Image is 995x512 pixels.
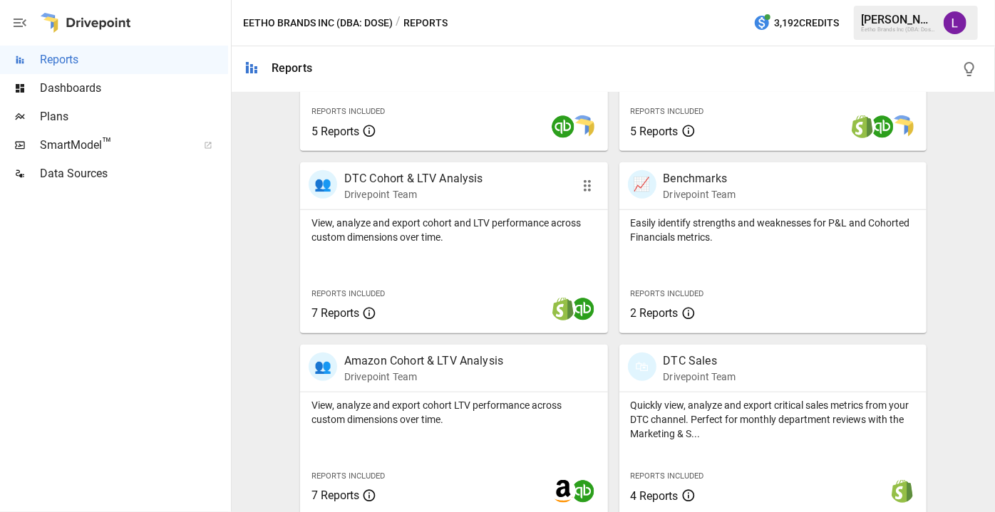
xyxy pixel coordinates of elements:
p: Drivepoint Team [344,370,503,384]
span: Reports Included [311,289,385,298]
img: smart model [572,115,594,138]
img: shopify [891,480,914,503]
span: Plans [40,108,228,125]
img: shopify [552,298,574,320]
span: Reports Included [311,107,385,116]
span: 5 Reports [311,125,359,138]
p: Easily identify strengths and weaknesses for P&L and Cohorted Financials metrics. [631,216,916,244]
span: Reports Included [631,107,704,116]
div: 📈 [628,170,656,199]
span: ™ [102,135,112,152]
div: / [396,14,401,32]
p: Drivepoint Team [664,187,736,202]
span: Data Sources [40,165,228,182]
span: 3,192 Credits [774,14,839,32]
img: Libby Knowles [944,11,966,34]
span: SmartModel [40,137,188,154]
span: Reports [40,51,228,68]
p: Drivepoint Team [344,187,483,202]
img: quickbooks [572,480,594,503]
span: Reports Included [631,289,704,298]
div: 🛍 [628,352,656,381]
p: DTC Sales [664,352,736,370]
div: Eetho Brands Inc (DBA: Dose) [861,26,935,33]
span: Reports Included [631,471,704,481]
img: quickbooks [572,298,594,320]
span: 4 Reports [631,489,679,503]
span: Dashboards [40,80,228,97]
button: Eetho Brands Inc (DBA: Dose) [243,14,393,32]
span: 7 Reports [311,489,359,502]
img: quickbooks [871,115,894,138]
p: Quickly view, analyze and export critical sales metrics from your DTC channel. Perfect for monthl... [631,398,916,441]
span: 5 Reports [631,125,679,138]
img: quickbooks [552,115,574,138]
img: smart model [891,115,914,138]
span: 2 Reports [631,306,679,320]
div: 👥 [309,352,337,381]
img: shopify [851,115,874,138]
p: Benchmarks [664,170,736,187]
div: [PERSON_NAME] [861,13,935,26]
span: Reports Included [311,471,385,481]
button: 3,192Credits [748,10,845,36]
p: View, analyze and export cohort LTV performance across custom dimensions over time. [311,398,597,427]
span: 7 Reports [311,306,359,320]
p: DTC Cohort & LTV Analysis [344,170,483,187]
p: View, analyze and export cohort and LTV performance across custom dimensions over time. [311,216,597,244]
button: Libby Knowles [935,3,975,43]
p: Amazon Cohort & LTV Analysis [344,352,503,370]
div: Reports [272,61,312,75]
p: Drivepoint Team [664,370,736,384]
img: amazon [552,480,574,503]
div: 👥 [309,170,337,199]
